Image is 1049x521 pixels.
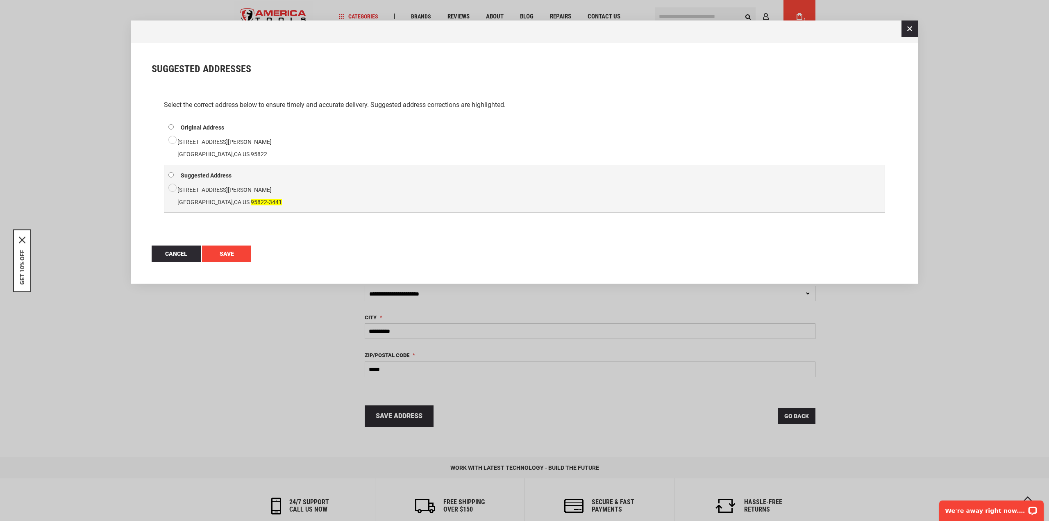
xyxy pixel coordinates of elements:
[168,184,881,208] div: ,
[243,199,250,205] span: US
[177,199,233,205] span: [GEOGRAPHIC_DATA]
[177,139,272,145] span: [STREET_ADDRESS][PERSON_NAME]
[152,246,201,262] button: Cancel
[177,151,233,157] span: [GEOGRAPHIC_DATA]
[165,250,187,257] span: Cancel
[202,246,251,262] button: Save
[164,100,885,110] p: Select the correct address below to ensure timely and accurate delivery. Suggested address correc...
[251,151,267,157] span: 95822
[19,237,25,243] svg: close icon
[234,199,241,205] span: CA
[177,187,272,193] span: [STREET_ADDRESS][PERSON_NAME]
[168,136,881,160] div: ,
[243,151,250,157] span: US
[19,237,25,243] button: Close
[181,124,224,131] b: Original Address
[251,199,282,205] span: 95822-3441
[181,172,232,179] b: Suggested Address
[19,250,25,284] button: GET 10% OFF
[934,495,1049,521] iframe: LiveChat chat widget
[152,63,251,75] span: Suggested Addresses
[220,250,234,257] span: Save
[234,151,241,157] span: CA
